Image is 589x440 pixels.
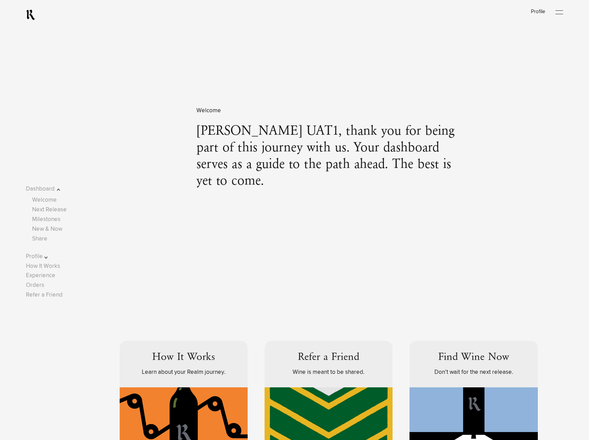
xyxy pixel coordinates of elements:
a: New & Now [32,226,62,232]
h3: Refer a Friend [298,351,359,364]
a: RealmCellars [26,9,35,20]
a: How It Works [26,263,60,269]
h3: Find Wine Now [438,351,509,364]
a: Milestones [32,217,61,222]
span: Welcome [196,106,461,115]
a: Share [32,236,47,242]
div: Wine is meant to be shared. [275,368,382,377]
div: Learn about your Realm journey. [130,368,237,377]
h3: How It Works [152,351,215,364]
a: Profile [531,9,545,14]
a: Experience [26,273,55,279]
a: Next Release [32,207,67,213]
span: [PERSON_NAME] UAT1, thank you for being part of this journey with us. Your dashboard serves as a ... [196,123,461,190]
a: Orders [26,282,44,288]
button: Profile [26,252,70,261]
button: Dashboard [26,184,70,194]
a: Refer a Friend [26,292,63,298]
div: Don’t wait for the next release. [420,368,527,377]
a: Welcome [32,197,57,203]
